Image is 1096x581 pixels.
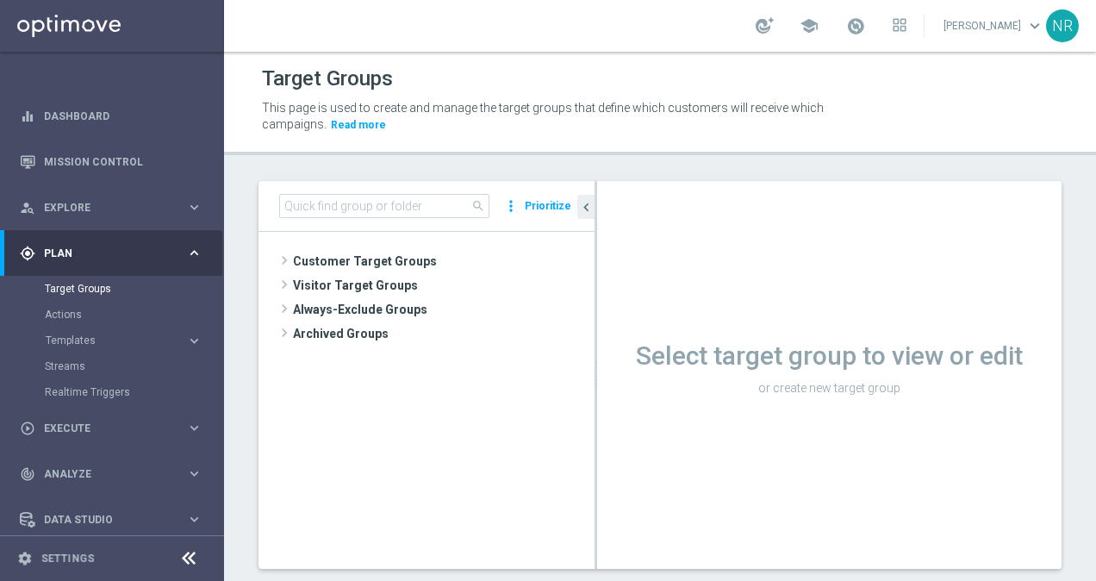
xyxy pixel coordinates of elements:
div: Templates [45,328,222,353]
div: Execute [20,421,186,436]
a: [PERSON_NAME]keyboard_arrow_down [942,13,1046,39]
a: Streams [45,359,179,373]
div: Templates [46,335,186,346]
button: Templates keyboard_arrow_right [45,334,203,347]
a: Realtime Triggers [45,385,179,399]
i: keyboard_arrow_right [186,199,202,216]
span: Plan [44,248,186,259]
i: keyboard_arrow_right [186,511,202,528]
i: keyboard_arrow_right [186,420,202,436]
span: Execute [44,423,186,434]
i: gps_fixed [20,246,35,261]
span: Templates [46,335,169,346]
i: chevron_left [578,199,595,216]
i: settings [17,551,33,566]
span: This page is used to create and manage the target groups that define which customers will receive... [262,101,824,131]
span: Explore [44,203,186,213]
h1: Target Groups [262,66,393,91]
button: Prioritize [522,195,574,218]
span: school [800,16,819,35]
a: Settings [41,553,94,564]
div: Data Studio [20,512,186,528]
span: Data Studio [44,515,186,525]
input: Quick find group or folder [279,194,489,218]
span: Customer Target Groups [293,249,595,273]
div: Actions [45,302,222,328]
i: track_changes [20,466,35,482]
button: chevron_left [577,195,595,219]
div: Target Groups [45,276,222,302]
button: gps_fixed Plan keyboard_arrow_right [19,247,203,260]
span: keyboard_arrow_down [1025,16,1044,35]
button: Read more [329,116,388,134]
i: person_search [20,200,35,216]
button: Data Studio keyboard_arrow_right [19,513,203,527]
button: person_search Explore keyboard_arrow_right [19,201,203,215]
button: play_circle_outline Execute keyboard_arrow_right [19,422,203,435]
span: Always-Exclude Groups [293,297,595,322]
div: Realtime Triggers [45,379,222,405]
a: Mission Control [44,139,202,184]
i: keyboard_arrow_right [186,333,202,349]
i: keyboard_arrow_right [186,465,202,482]
div: Plan [20,246,186,261]
button: equalizer Dashboard [19,109,203,123]
div: NR [1046,9,1079,42]
p: or create new target group [597,380,1062,396]
a: Actions [45,308,179,322]
div: Streams [45,353,222,379]
div: Explore [20,200,186,216]
div: Dashboard [20,93,202,139]
i: equalizer [20,109,35,124]
span: Visitor Target Groups [293,273,595,297]
button: track_changes Analyze keyboard_arrow_right [19,467,203,481]
i: keyboard_arrow_right [186,245,202,261]
span: Analyze [44,469,186,479]
div: Mission Control [20,139,202,184]
div: Analyze [20,466,186,482]
span: search [471,199,485,213]
a: Dashboard [44,93,202,139]
span: Archived Groups [293,322,595,346]
h1: Select target group to view or edit [597,340,1062,372]
a: Target Groups [45,282,179,296]
i: more_vert [502,194,520,218]
button: Mission Control [19,155,203,169]
i: play_circle_outline [20,421,35,436]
